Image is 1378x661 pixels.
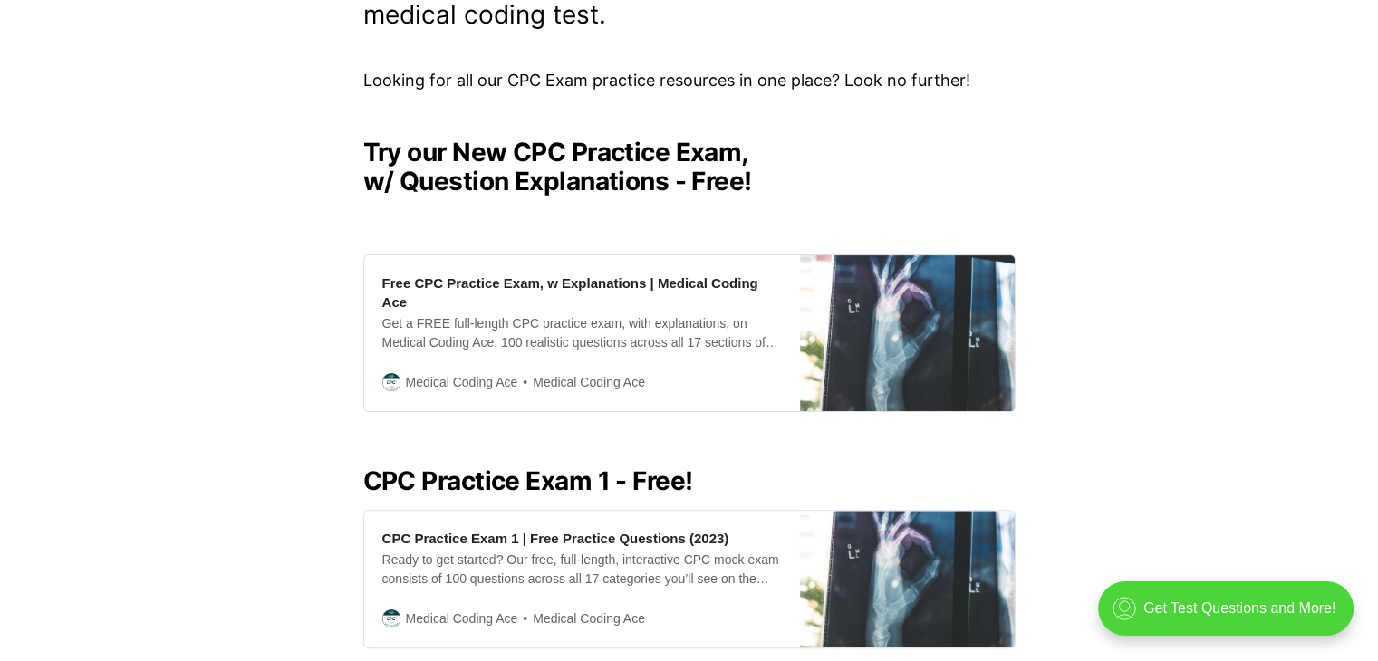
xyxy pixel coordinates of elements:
a: Free CPC Practice Exam, w Explanations | Medical Coding AceGet a FREE full-length CPC practice ex... [363,254,1016,412]
h2: CPC Practice Exam 1 - Free! [363,466,1016,495]
h2: Try our New CPC Practice Exam, w/ Question Explanations - Free! [363,138,1016,196]
p: Looking for all our CPC Exam practice resources in one place? Look no further! [363,68,1016,94]
div: Free CPC Practice Exam, w Explanations | Medical Coding Ace [382,273,782,311]
div: Get a FREE full-length CPC practice exam, with explanations, on Medical Coding Ace. 100 realistic... [382,314,782,352]
div: Ready to get started? Our free, full-length, interactive CPC mock exam consists of 100 questions ... [382,551,782,589]
span: Medical Coding Ace [517,608,645,629]
iframe: portal-trigger [1083,572,1378,661]
a: CPC Practice Exam 1 | Free Practice Questions (2023)Ready to get started? Our free, full-length, ... [363,510,1016,648]
div: CPC Practice Exam 1 | Free Practice Questions (2023) [382,529,729,548]
span: Medical Coding Ace [406,372,518,392]
span: Medical Coding Ace [517,372,645,393]
span: Medical Coding Ace [406,608,518,628]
